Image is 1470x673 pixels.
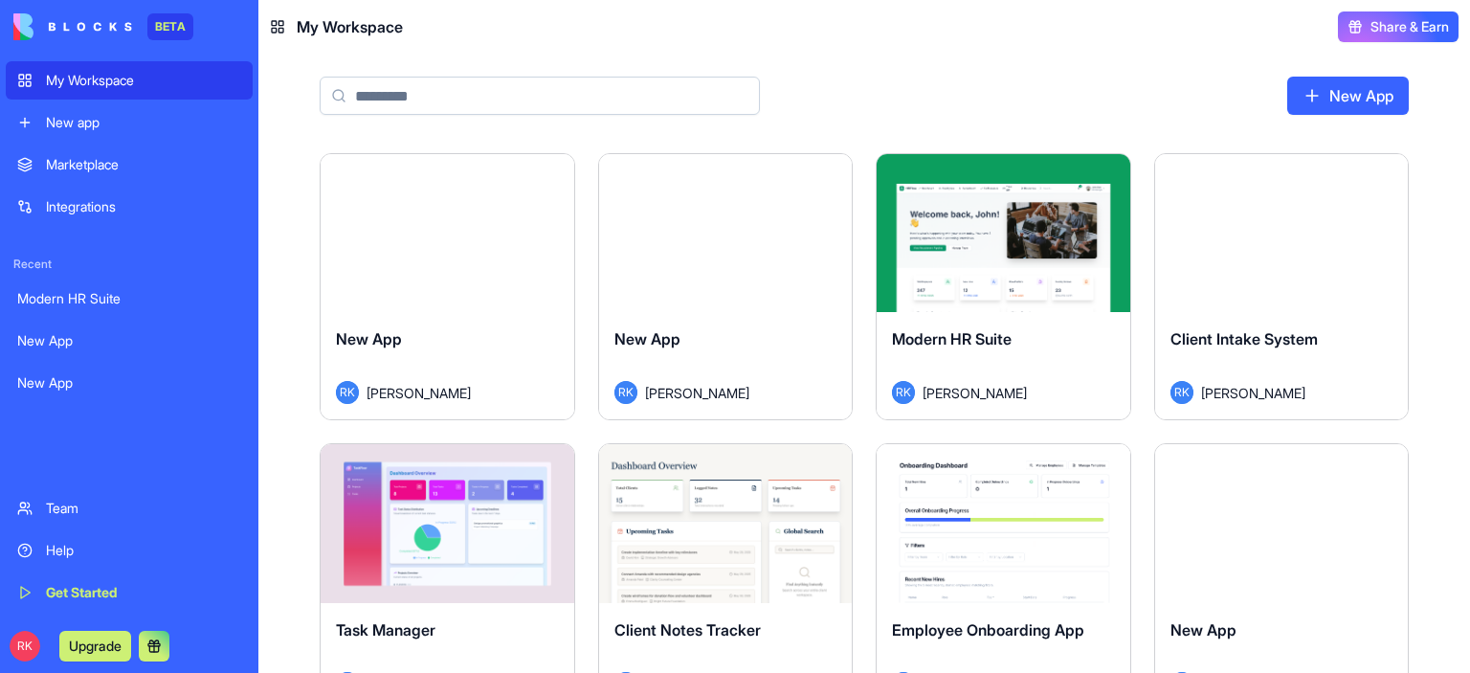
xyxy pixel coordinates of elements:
a: New App [6,364,253,402]
a: New AppRK[PERSON_NAME] [598,153,854,420]
a: New App [1287,77,1409,115]
span: [PERSON_NAME] [645,383,749,403]
a: Help [6,531,253,570]
span: RK [1170,381,1193,404]
a: Integrations [6,188,253,226]
a: Modern HR SuiteRK[PERSON_NAME] [876,153,1131,420]
span: [PERSON_NAME] [923,383,1027,403]
span: Share & Earn [1370,17,1449,36]
span: [PERSON_NAME] [367,383,471,403]
span: My Workspace [297,15,403,38]
span: Task Manager [336,620,435,639]
a: My Workspace [6,61,253,100]
a: Get Started [6,573,253,612]
span: RK [10,631,40,662]
span: Client Notes Tracker [614,620,761,639]
a: New App [6,322,253,360]
button: Share & Earn [1338,11,1459,42]
a: BETA [13,13,193,40]
span: Recent [6,257,253,272]
div: BETA [147,13,193,40]
a: Client Intake SystemRK[PERSON_NAME] [1154,153,1410,420]
span: New App [614,329,680,348]
a: Modern HR Suite [6,280,253,318]
div: Team [46,499,241,518]
span: New App [1170,620,1236,639]
span: RK [336,381,359,404]
div: Help [46,541,241,560]
div: New App [17,373,241,393]
div: Get Started [46,583,241,602]
span: RK [614,381,637,404]
a: New app [6,103,253,142]
div: Marketplace [46,155,241,174]
a: Marketplace [6,146,253,184]
a: Team [6,489,253,527]
div: New App [17,331,241,350]
div: New app [46,113,241,132]
button: Upgrade [59,631,131,662]
span: Client Intake System [1170,329,1318,348]
img: logo [13,13,132,40]
div: My Workspace [46,71,241,90]
div: Integrations [46,197,241,216]
span: RK [892,381,915,404]
a: Upgrade [59,636,131,655]
div: Modern HR Suite [17,289,241,308]
a: New AppRK[PERSON_NAME] [320,153,575,420]
span: [PERSON_NAME] [1201,383,1305,403]
span: Modern HR Suite [892,329,1012,348]
span: Employee Onboarding App [892,620,1084,639]
span: New App [336,329,402,348]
